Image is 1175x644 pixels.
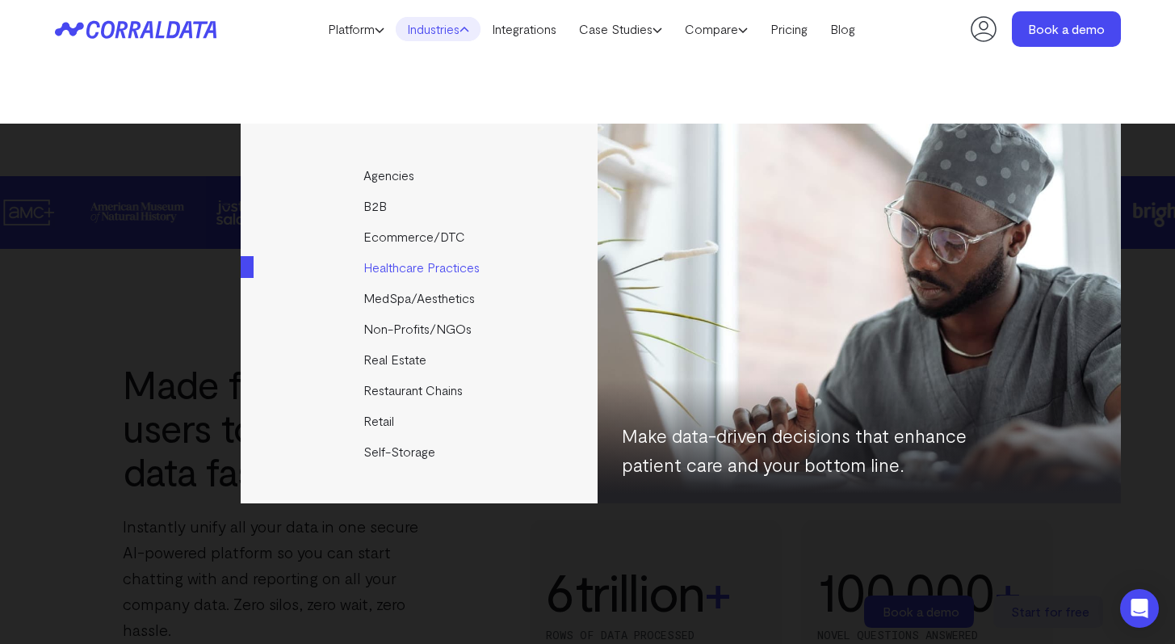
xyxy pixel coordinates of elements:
a: Real Estate [241,344,600,375]
a: MedSpa/Aesthetics [241,283,600,314]
a: Retail [241,406,600,436]
div: Open Intercom Messenger [1120,589,1159,628]
a: Non-Profits/NGOs [241,314,600,344]
a: Platform [317,17,396,41]
a: Self-Storage [241,436,600,467]
a: Industries [396,17,480,41]
a: Book a demo [1012,11,1121,47]
a: Integrations [480,17,568,41]
a: Blog [819,17,867,41]
p: Make data-driven decisions that enhance patient care and your bottom line. [622,421,985,479]
a: Ecommerce/DTC [241,221,600,252]
a: Agencies [241,160,600,191]
a: Case Studies [568,17,674,41]
a: Healthcare Practices [241,252,600,283]
a: Pricing [759,17,819,41]
a: B2B [241,191,600,221]
a: Restaurant Chains [241,375,600,406]
a: Compare [674,17,759,41]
